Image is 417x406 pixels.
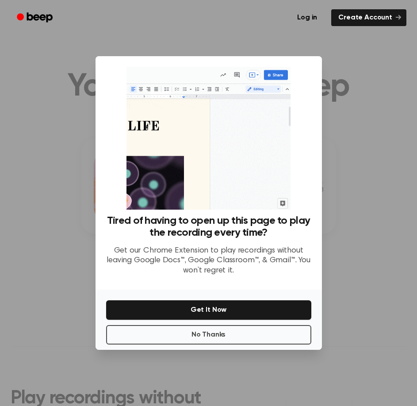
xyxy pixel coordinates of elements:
[288,8,326,28] a: Log in
[106,300,311,320] button: Get It Now
[106,325,311,345] button: No Thanks
[11,9,61,27] a: Beep
[106,246,311,276] p: Get our Chrome Extension to play recordings without leaving Google Docs™, Google Classroom™, & Gm...
[126,67,291,210] img: Beep extension in action
[106,215,311,239] h3: Tired of having to open up this page to play the recording every time?
[331,9,406,26] a: Create Account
